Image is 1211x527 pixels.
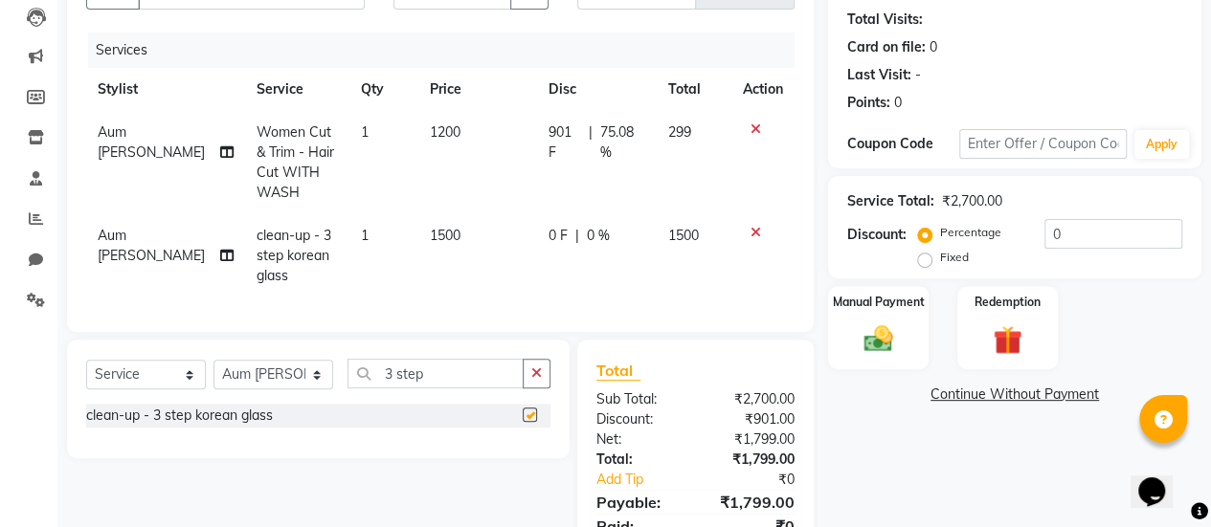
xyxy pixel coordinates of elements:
[98,123,205,161] span: Aum [PERSON_NAME]
[587,226,610,246] span: 0 %
[349,68,418,111] th: Qty
[731,68,795,111] th: Action
[714,470,809,490] div: ₹0
[984,322,1031,358] img: _gift.svg
[940,224,1001,241] label: Percentage
[668,227,699,244] span: 1500
[1134,130,1189,159] button: Apply
[657,68,731,111] th: Total
[600,122,645,163] span: 75.08 %
[847,191,934,211] div: Service Total:
[975,294,1041,311] label: Redemption
[430,123,460,141] span: 1200
[930,37,937,57] div: 0
[257,227,331,284] span: clean-up - 3 step korean glass
[582,429,696,450] div: Net:
[940,249,969,266] label: Fixed
[549,122,581,163] span: 901 F
[549,226,568,246] span: 0 F
[959,129,1127,159] input: Enter Offer / Coupon Code
[596,361,640,381] span: Total
[855,322,902,356] img: _cash.svg
[582,470,714,490] a: Add Tip
[245,68,349,111] th: Service
[582,389,696,409] div: Sub Total:
[847,65,911,85] div: Last Visit:
[1131,450,1192,508] iframe: chat widget
[847,93,890,113] div: Points:
[430,227,460,244] span: 1500
[915,65,921,85] div: -
[668,123,691,141] span: 299
[98,227,205,264] span: Aum [PERSON_NAME]
[361,123,369,141] span: 1
[86,68,245,111] th: Stylist
[832,384,1198,405] a: Continue Without Payment
[833,294,925,311] label: Manual Payment
[695,450,809,470] div: ₹1,799.00
[257,123,334,201] span: Women Cut & Trim - Hair Cut WITH WASH
[582,409,696,429] div: Discount:
[695,429,809,450] div: ₹1,799.00
[847,37,926,57] div: Card on file:
[695,389,809,409] div: ₹2,700.00
[582,450,696,470] div: Total:
[847,225,907,245] div: Discount:
[589,122,593,163] span: |
[847,134,959,154] div: Coupon Code
[418,68,537,111] th: Price
[894,93,902,113] div: 0
[88,33,809,68] div: Services
[582,491,696,514] div: Payable:
[537,68,657,111] th: Disc
[348,359,524,388] input: Search or Scan
[695,409,809,429] div: ₹901.00
[847,10,923,30] div: Total Visits:
[942,191,1002,211] div: ₹2,700.00
[695,491,809,514] div: ₹1,799.00
[575,226,579,246] span: |
[86,406,273,426] div: clean-up - 3 step korean glass
[361,227,369,244] span: 1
